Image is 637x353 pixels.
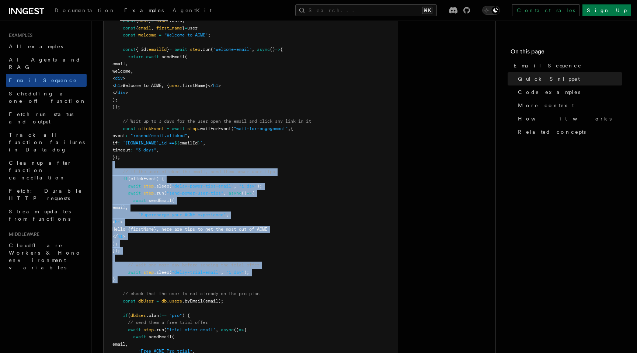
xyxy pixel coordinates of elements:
span: } [167,47,169,52]
a: Cleanup after function cancellation [6,156,87,184]
span: .waitForEvent [198,126,231,131]
span: event [112,133,125,138]
a: Scheduling a one-off function [6,87,87,108]
span: email [138,25,151,31]
a: Fetch run status and output [6,108,87,128]
span: = [185,25,187,31]
span: "wait-for-engagement" [234,126,288,131]
span: step [143,191,154,196]
span: AgentKit [173,7,212,13]
span: } [198,140,200,146]
span: // check that the user is not already on the pro plan [123,291,260,296]
span: user [187,25,198,31]
span: "1 day" [239,184,257,189]
span: timeout [112,147,130,153]
span: await [128,184,141,189]
span: h1 [213,83,218,88]
span: = [169,47,172,52]
span: await [133,198,146,203]
span: Middleware [6,231,39,237]
span: Fetch run status and output [9,111,73,125]
a: How it works [515,112,622,125]
span: }); [112,155,120,160]
span: , [125,61,128,66]
span: , [151,25,154,31]
span: .run [154,327,164,332]
span: await [174,47,187,52]
span: step [143,184,154,189]
span: if [112,140,118,146]
span: if [123,176,128,181]
span: step [187,126,198,131]
span: "welcome-email" [213,47,252,52]
span: "delay-trial-email" [172,270,221,275]
span: div [115,76,123,81]
span: sendEmail [149,198,172,203]
h4: On this page [511,47,622,59]
span: "3 days" [136,147,156,153]
span: Quick Snippet [518,75,580,83]
span: }); [112,104,120,109]
a: Stream updates from functions [6,205,87,226]
span: ${ [174,140,180,146]
span: .sleep [154,270,169,275]
span: </ [112,90,118,95]
span: // Wait up to 3 days for the user open the email and click any link in it [123,119,311,124]
span: : [118,140,120,146]
span: user [169,83,180,88]
span: Track all function failures in Datadog [9,132,85,153]
span: email [112,205,125,210]
span: Related concepts [518,128,586,136]
span: await [128,270,141,275]
span: > [125,90,128,95]
span: ); [244,270,249,275]
a: Email Sequence [6,74,87,87]
span: emailId [180,140,198,146]
span: , [223,191,226,196]
span: ( [210,47,213,52]
span: .run [154,191,164,196]
span: users [169,298,182,304]
span: !== [159,313,167,318]
span: More context [518,102,574,109]
span: , [125,205,128,210]
span: .firstName}</ [180,83,213,88]
span: ) { [182,313,190,318]
span: Code examples [518,88,580,96]
span: "pro" [169,313,182,318]
span: email [112,342,125,347]
span: .sleep [154,184,169,189]
span: const [123,25,136,31]
span: , [252,47,254,52]
span: ( [231,126,234,131]
span: > [123,234,125,239]
a: Documentation [50,2,120,20]
span: , [216,327,218,332]
span: ( [169,184,172,189]
span: "send-power-user-tips" [167,191,223,196]
span: await [128,327,141,332]
span: < [112,219,115,224]
span: > [120,219,123,224]
span: sendEmail [161,54,185,59]
span: const [123,126,136,131]
span: h1 [115,83,120,88]
span: { [252,191,254,196]
span: ); [112,241,118,246]
button: Search...⌘K [295,4,437,16]
span: Scheduling a one-off function [9,91,86,104]
span: h1 [115,219,120,224]
span: = [167,126,169,131]
span: h1 [118,234,123,239]
span: db [161,298,167,304]
span: Email Sequence [9,77,77,83]
a: Email Sequence [511,59,622,72]
span: Fetch: Durable HTTP requests [9,188,82,201]
span: < [112,76,115,81]
span: { [280,47,283,52]
span: welcome [112,69,130,74]
span: (clickEvent) { [128,176,164,181]
a: Quick Snippet [515,72,622,85]
span: `[DOMAIN_NAME]_id == [123,140,174,146]
span: >Welcome to ACME, { [120,83,169,88]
